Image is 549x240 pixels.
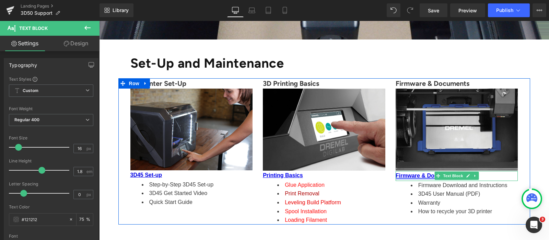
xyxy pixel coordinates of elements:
[488,3,530,17] button: Publish
[42,58,51,68] a: Expand / Collapse
[14,117,40,122] b: Regular 400
[186,161,225,167] span: Glue Application
[186,188,227,194] span: Spool Installation
[9,159,93,163] div: Line Height
[19,25,48,31] span: Text Block
[9,234,93,239] div: Font
[9,58,37,68] div: Typography
[9,106,93,111] div: Font Weight
[43,160,154,169] li: Step-by-Step 3D45 Set-up
[9,136,93,140] div: Font Size
[533,3,546,17] button: More
[21,3,100,9] a: Landing Pages
[296,152,358,158] a: Firmware & Documents
[373,151,380,159] a: Expand / Collapse
[526,217,542,233] iframe: Intercom live chat
[186,170,220,176] span: Print Removal
[312,178,419,187] li: Warranty
[312,186,419,195] li: How to recycle your 3D printer
[450,3,485,17] a: Preview
[113,7,129,13] span: Library
[9,76,93,82] div: Text Styles
[186,179,242,185] span: Leveling Build Platform
[164,58,286,68] h1: 3D Printing Basics
[343,151,365,159] span: Text Block
[387,3,400,17] button: Undo
[312,160,419,169] li: Firmware Download and Instructions
[9,182,93,186] div: Letter Spacing
[9,205,93,209] div: Text Color
[21,10,52,16] span: 3D50 Support
[77,214,93,226] div: %
[51,36,101,51] a: Design
[312,169,419,178] li: 3D45 User Manual (PDF)
[458,7,477,14] span: Preview
[296,58,419,68] h1: Firmware & Documents
[540,217,545,222] span: 3
[31,58,154,68] h1: 3D Printer Set-Up
[86,169,92,174] span: em
[244,3,260,17] a: Laptop
[43,168,154,177] li: 3D45 Get Started Video
[227,3,244,17] a: Desktop
[86,192,92,197] span: px
[23,88,38,94] b: Custom
[428,7,439,14] span: Save
[496,8,513,13] span: Publish
[100,3,133,17] a: New Library
[22,216,66,223] input: Color
[31,31,426,54] h1: Set-Up and Maintenance
[260,3,277,17] a: Tablet
[164,152,203,158] a: Printing Basics
[28,58,42,68] span: Row
[277,3,293,17] a: Mobile
[86,146,92,151] span: px
[31,151,63,157] a: 3D45 Set-up
[186,196,228,202] span: Loading Filament
[403,3,417,17] button: Redo
[43,177,154,186] li: Quick Start Guide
